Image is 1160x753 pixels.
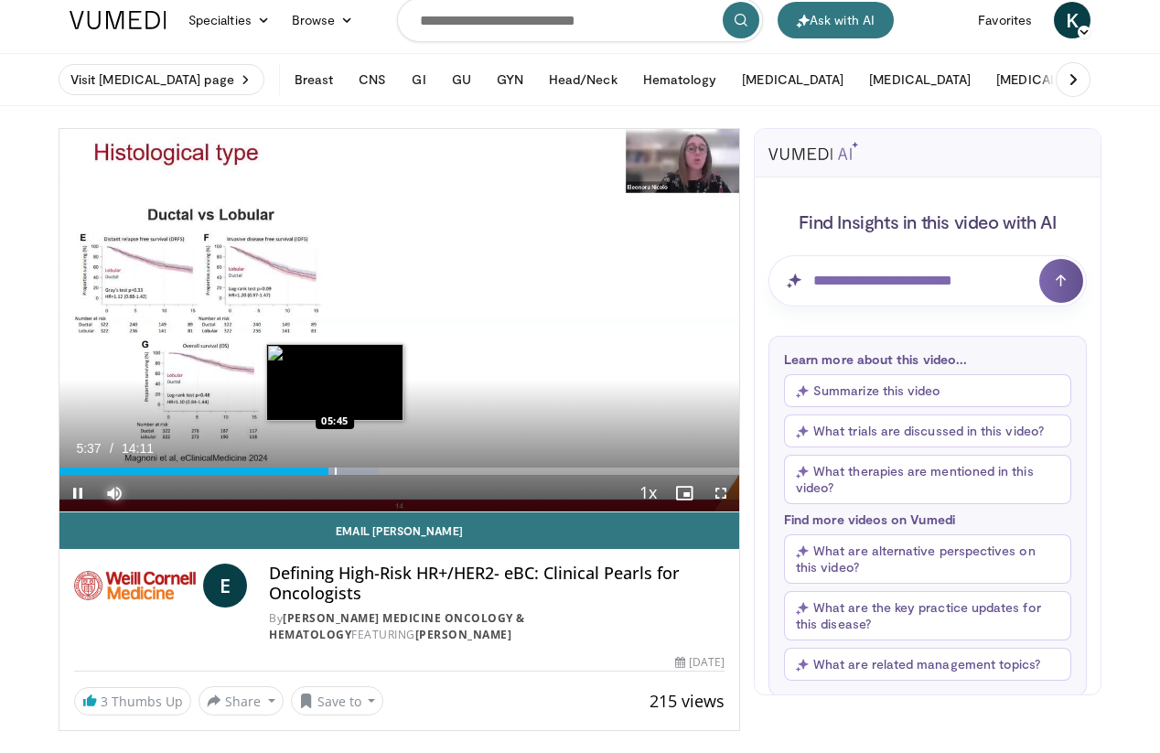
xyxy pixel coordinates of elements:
[291,686,384,715] button: Save to
[203,564,247,608] a: E
[768,210,1087,233] h4: Find Insights in this video with AI
[858,61,982,98] button: [MEDICAL_DATA]
[784,648,1071,681] button: What are related management topics?
[784,374,1071,407] button: Summarize this video
[784,511,1071,527] p: Find more videos on Vumedi
[266,344,403,421] img: image.jpeg
[122,441,154,456] span: 14:11
[703,475,739,511] button: Fullscreen
[59,64,264,95] a: Visit [MEDICAL_DATA] page
[76,441,101,456] span: 5:37
[1054,2,1090,38] a: K
[486,61,534,98] button: GYN
[74,687,191,715] a: 3 Thumbs Up
[101,693,108,710] span: 3
[538,61,628,98] button: Head/Neck
[59,468,739,475] div: Progress Bar
[784,534,1071,584] button: What are alternative perspectives on this video?
[784,591,1071,640] button: What are the key practice updates for this disease?
[675,654,725,671] div: [DATE]
[985,61,1109,98] button: [MEDICAL_DATA]
[768,255,1087,307] input: Question for AI
[768,142,858,160] img: vumedi-ai-logo.svg
[784,455,1071,504] button: What therapies are mentioned in this video?
[784,414,1071,447] button: What trials are discussed in this video?
[778,2,894,38] button: Ask with AI
[177,2,281,38] a: Specialties
[96,475,133,511] button: Mute
[284,61,344,98] button: Breast
[666,475,703,511] button: Enable picture-in-picture mode
[401,61,436,98] button: GI
[269,564,725,603] h4: Defining High-Risk HR+/HER2- eBC: Clinical Pearls for Oncologists
[281,2,365,38] a: Browse
[59,129,739,512] video-js: Video Player
[650,690,725,712] span: 215 views
[269,610,725,643] div: By FEATURING
[70,11,166,29] img: VuMedi Logo
[784,351,1071,367] p: Learn more about this video...
[348,61,397,98] button: CNS
[110,441,113,456] span: /
[441,61,482,98] button: GU
[415,627,512,642] a: [PERSON_NAME]
[731,61,854,98] button: [MEDICAL_DATA]
[632,61,728,98] button: Hematology
[199,686,284,715] button: Share
[59,475,96,511] button: Pause
[629,475,666,511] button: Playback Rate
[967,2,1043,38] a: Favorites
[269,610,525,642] a: [PERSON_NAME] Medicine Oncology & Hematology
[74,564,196,608] img: Weill Cornell Medicine Oncology & Hematology
[59,512,739,549] a: Email [PERSON_NAME]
